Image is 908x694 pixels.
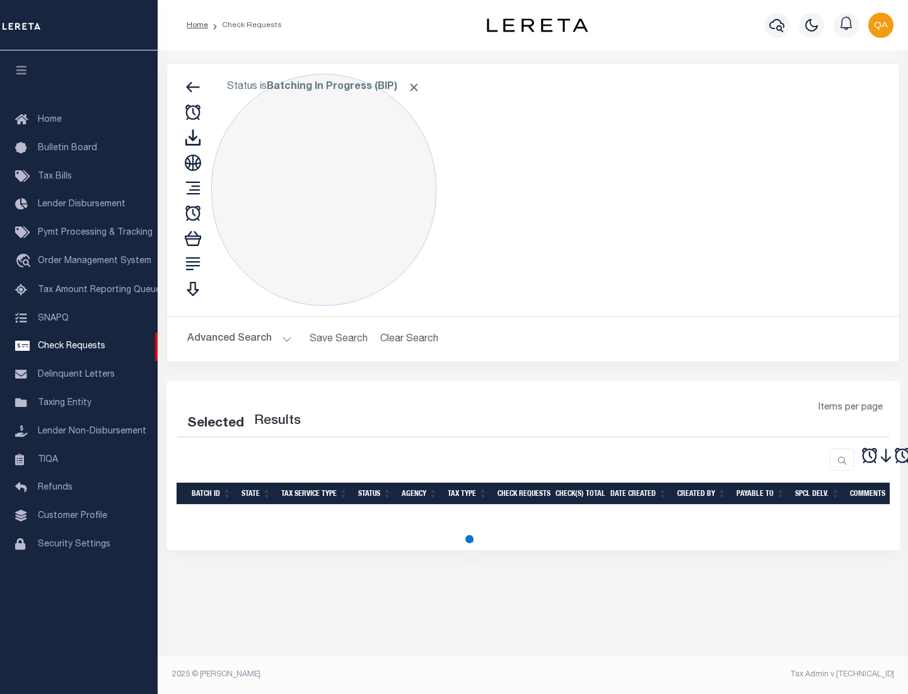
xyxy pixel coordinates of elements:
[211,74,436,306] div: Click to Edit
[38,540,110,549] span: Security Settings
[818,401,883,415] span: Items per page
[38,483,73,492] span: Refunds
[38,427,146,436] span: Lender Non-Disbursement
[38,115,62,124] span: Home
[845,483,902,505] th: Comments
[38,455,58,464] span: TIQA
[672,483,731,505] th: Created By
[375,327,444,351] button: Clear Search
[38,286,161,295] span: Tax Amount Reporting Queue
[397,483,443,505] th: Agency
[407,81,421,94] span: Click to Remove
[38,200,125,209] span: Lender Disbursement
[492,483,550,505] th: Check Requests
[187,21,208,29] a: Home
[38,512,107,520] span: Customer Profile
[267,82,421,92] b: Batching In Progress (BIP)
[542,669,894,680] div: Tax Admin v.[TECHNICAL_ID]
[15,254,35,270] i: travel_explore
[187,327,292,351] button: Advanced Search
[208,20,282,31] li: Check Requests
[443,483,492,505] th: Tax Type
[868,13,893,38] img: svg+xml;base64,PHN2ZyB4bWxucz0iaHR0cDovL3d3dy53My5vcmcvMjAwMC9zdmciIHBvaW50ZXItZXZlbnRzPSJub25lIi...
[605,483,672,505] th: Date Created
[38,342,105,351] span: Check Requests
[38,144,97,153] span: Bulletin Board
[163,669,533,680] div: 2025 © [PERSON_NAME].
[38,228,153,237] span: Pymt Processing & Tracking
[550,483,605,505] th: Check(s) Total
[38,370,115,379] span: Delinquent Letters
[487,18,588,32] img: logo-dark.svg
[187,414,244,434] div: Selected
[276,483,353,505] th: Tax Service Type
[236,483,276,505] th: State
[302,327,375,351] button: Save Search
[731,483,790,505] th: Payable To
[187,483,236,505] th: Batch Id
[254,411,301,432] label: Results
[790,483,845,505] th: Spcl Delv.
[38,399,91,408] span: Taxing Entity
[38,314,69,322] span: SNAPQ
[353,483,397,505] th: Status
[38,257,151,266] span: Order Management System
[38,172,72,181] span: Tax Bills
